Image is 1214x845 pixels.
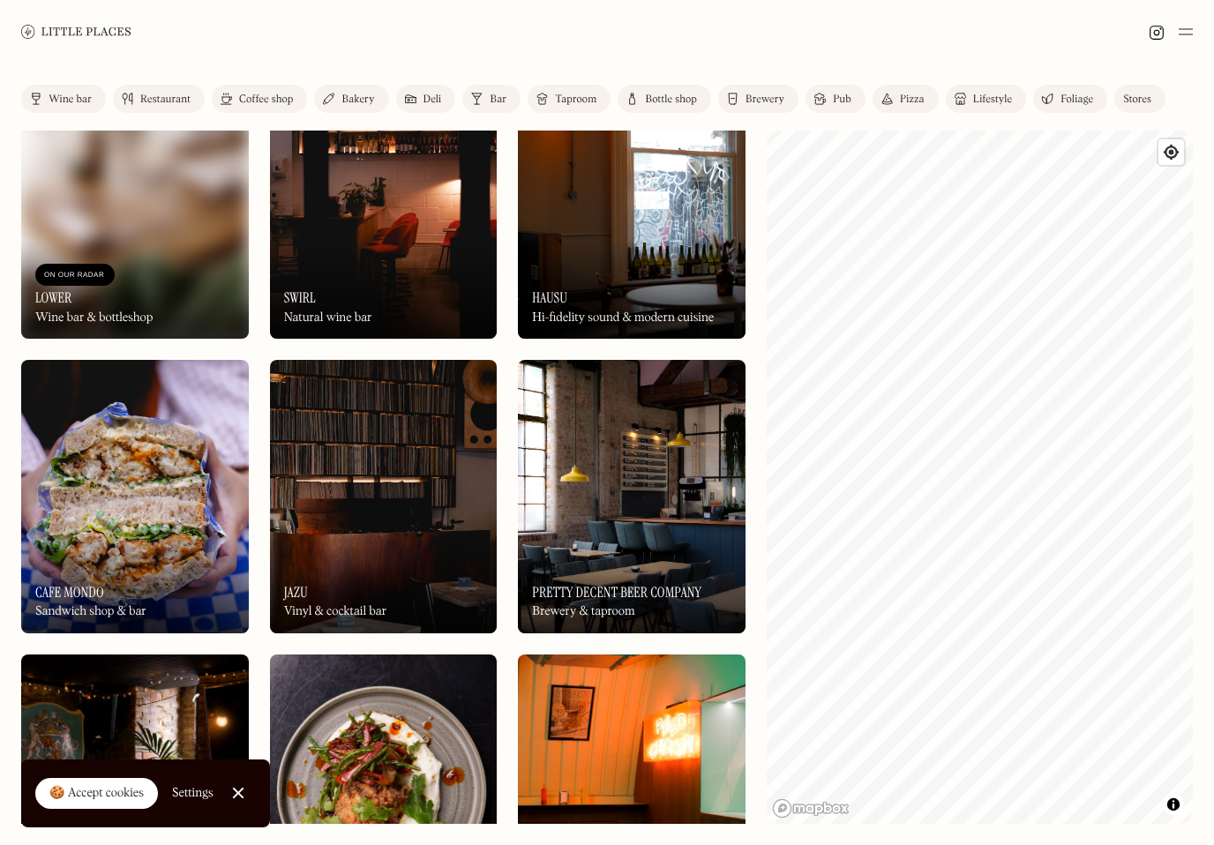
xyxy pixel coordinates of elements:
div: Coffee shop [239,94,293,105]
a: Deli [396,85,456,113]
div: Bottle shop [645,94,697,105]
div: Deli [423,94,442,105]
a: Settings [172,774,214,813]
div: Brewery & taproom [532,604,634,619]
a: Restaurant [113,85,205,113]
div: Wine bar & bottleshop [35,310,153,325]
a: Pub [806,85,866,113]
img: Pretty Decent Beer Company [518,360,746,632]
h3: Swirl [284,289,316,306]
h3: Jazu [284,584,308,601]
a: Pizza [873,85,939,113]
img: Lower [21,66,249,339]
a: Bar [462,85,521,113]
a: Taproom [528,85,611,113]
img: Jazu [270,360,498,632]
div: Settings [172,787,214,799]
a: Lifestyle [946,85,1026,113]
a: LowerLowerOn Our RadarLowerWine bar & bottleshop [21,66,249,339]
span: Toggle attribution [1168,795,1179,814]
a: HausuHausuHausuHi-fidelity sound & modern cuisine [518,66,746,339]
img: Swirl [270,66,498,339]
a: Bottle shop [618,85,711,113]
a: JazuJazuJazuVinyl & cocktail bar [270,360,498,632]
a: Cafe MondoCafe MondoCafe MondoSandwich shop & bar [21,360,249,632]
a: Brewery [718,85,798,113]
div: 🍪 Accept cookies [49,785,144,803]
a: Pretty Decent Beer CompanyPretty Decent Beer CompanyPretty Decent Beer CompanyBrewery & taproom [518,360,746,632]
h3: Hausu [532,289,567,306]
a: Close Cookie Popup [221,775,256,811]
a: Stores [1114,85,1165,113]
div: On Our Radar [44,266,106,284]
a: Foliage [1033,85,1107,113]
div: Restaurant [140,94,191,105]
a: Coffee shop [212,85,307,113]
div: Sandwich shop & bar [35,604,146,619]
button: Toggle attribution [1163,794,1184,815]
a: 🍪 Accept cookies [35,778,158,810]
div: Taproom [555,94,596,105]
div: Hi-fidelity sound & modern cuisine [532,310,714,325]
div: Close Cookie Popup [237,793,238,794]
div: Natural wine bar [284,310,372,325]
a: Wine bar [21,85,106,113]
div: Pub [833,94,851,105]
a: Mapbox homepage [772,798,850,819]
button: Find my location [1158,139,1184,165]
div: Bar [490,94,506,105]
a: Bakery [314,85,388,113]
div: Stores [1123,94,1151,105]
div: Lifestyle [973,94,1012,105]
img: Cafe Mondo [21,360,249,632]
div: Foliage [1060,94,1093,105]
h3: Lower [35,289,71,306]
div: Wine bar [49,94,92,105]
div: Pizza [900,94,925,105]
div: Brewery [746,94,784,105]
canvas: Map [767,131,1193,824]
a: SwirlSwirlSwirlNatural wine bar [270,66,498,339]
div: Bakery [341,94,374,105]
img: Hausu [518,66,746,339]
h3: Cafe Mondo [35,584,104,601]
h3: Pretty Decent Beer Company [532,584,701,601]
div: Vinyl & cocktail bar [284,604,387,619]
